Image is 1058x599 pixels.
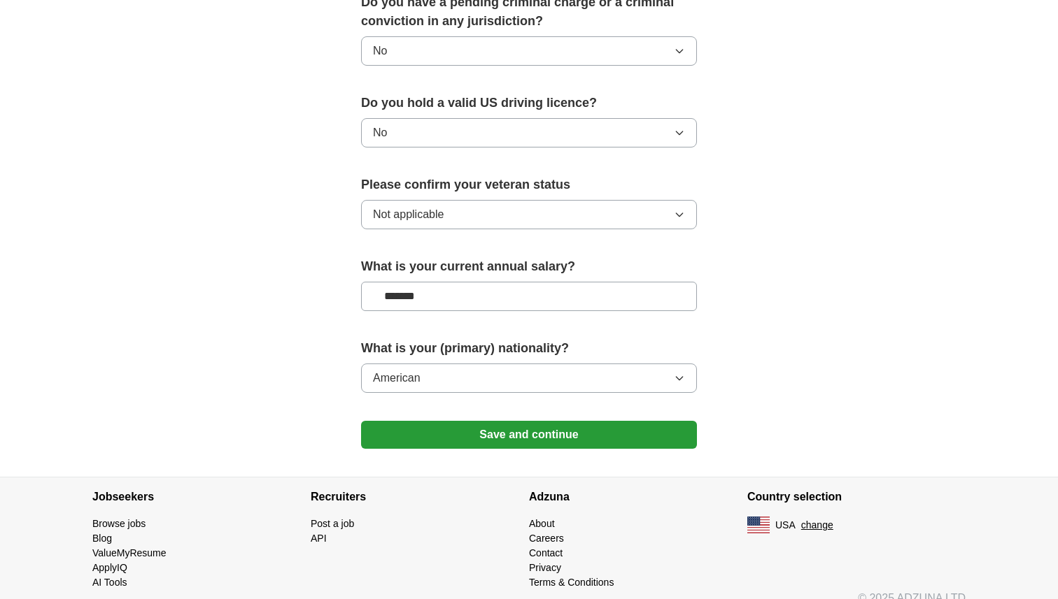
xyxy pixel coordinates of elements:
a: API [311,533,327,544]
a: AI Tools [92,577,127,588]
span: American [373,370,421,387]
a: ApplyIQ [92,562,127,573]
a: Blog [92,533,112,544]
button: No [361,118,697,147]
label: Do you hold a valid US driving licence? [361,94,697,113]
a: Contact [529,547,563,558]
span: No [373,43,387,59]
span: Not applicable [373,206,444,223]
span: USA [775,518,796,533]
a: Careers [529,533,564,544]
h4: Country selection [747,477,966,517]
span: No [373,124,387,141]
button: Not applicable [361,200,697,229]
a: Browse jobs [92,518,146,529]
a: Terms & Conditions [529,577,614,588]
a: About [529,518,555,529]
a: Privacy [529,562,561,573]
img: US flag [747,517,770,533]
button: American [361,363,697,393]
label: What is your (primary) nationality? [361,339,697,358]
a: ValueMyResume [92,547,167,558]
button: Save and continue [361,421,697,449]
label: Please confirm your veteran status [361,175,697,194]
a: Post a job [311,518,354,529]
label: What is your current annual salary? [361,257,697,276]
button: No [361,36,697,66]
button: change [801,518,833,533]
